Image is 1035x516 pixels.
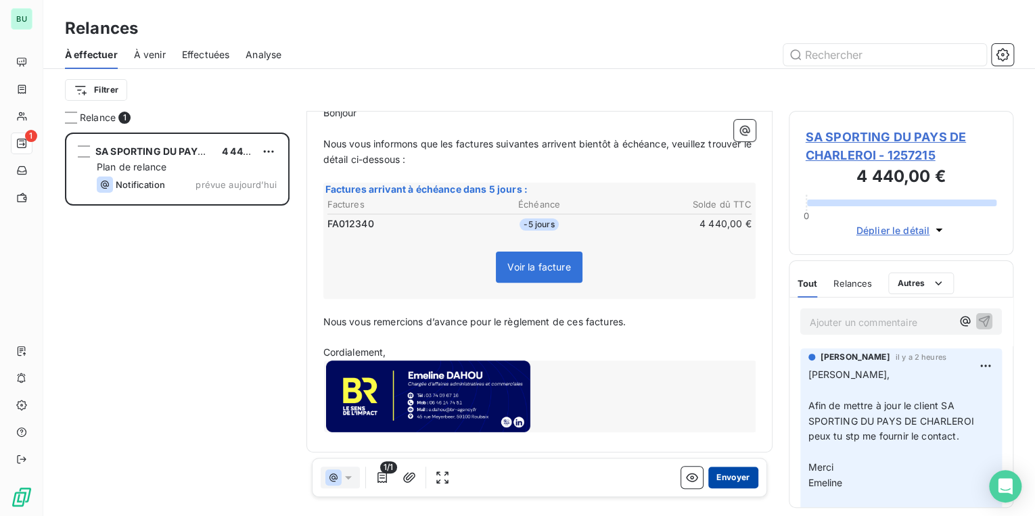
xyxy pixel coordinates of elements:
[116,179,165,190] span: Notification
[11,133,32,154] a: 1
[327,197,467,212] th: Factures
[97,161,166,172] span: Plan de relance
[496,252,582,283] span: Voir la facture
[323,138,754,165] span: Nous vous informons que les factures suivantes arrivent bientôt à échéance, veuillez trouver le d...
[888,273,954,294] button: Autres
[798,278,818,289] span: Tout
[803,210,808,221] span: 0
[806,164,997,191] h3: 4 440,00 €
[65,79,127,101] button: Filtrer
[783,44,986,66] input: Rechercher
[182,48,230,62] span: Effectuées
[118,112,131,124] span: 1
[327,217,374,231] span: FA012340
[65,48,118,62] span: À effectuer
[469,197,609,212] th: Échéance
[65,16,138,41] h3: Relances
[808,369,890,380] span: [PERSON_NAME],
[708,467,758,488] button: Envoyer
[852,222,950,238] button: Déplier le détail
[808,477,843,488] span: Emeline
[95,145,276,157] span: SA SPORTING DU PAYS DE CHARLEROI
[520,218,558,231] span: -5 jours
[80,111,116,124] span: Relance
[895,353,946,361] span: il y a 2 heures
[323,316,626,327] span: Nous vous remercions d’avance pour le règlement de ces factures.
[195,179,277,190] span: prévue aujourd’hui
[25,130,37,142] span: 1
[856,223,929,237] span: Déplier le détail
[11,8,32,30] div: BU
[989,470,1021,502] div: Open Intercom Messenger
[323,107,357,118] span: Bonjour
[806,128,997,164] span: SA SPORTING DU PAYS DE CHARLEROI - 1257215
[246,48,281,62] span: Analyse
[808,461,834,473] span: Merci
[611,216,752,231] td: 4 440,00 €
[380,461,396,473] span: 1/1
[323,346,386,358] span: Cordialement,
[65,133,290,516] div: grid
[134,48,166,62] span: À venir
[611,197,752,212] th: Solde dû TTC
[325,183,528,195] span: Factures arrivant à échéance dans 5 jours :
[11,486,32,508] img: Logo LeanPay
[833,278,872,289] span: Relances
[808,400,977,442] span: Afin de mettre à jour le client SA SPORTING DU PAYS DE CHARLEROI peux tu stp me fournir le contact.
[222,145,274,157] span: 4 440,00 €
[821,351,890,363] span: [PERSON_NAME]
